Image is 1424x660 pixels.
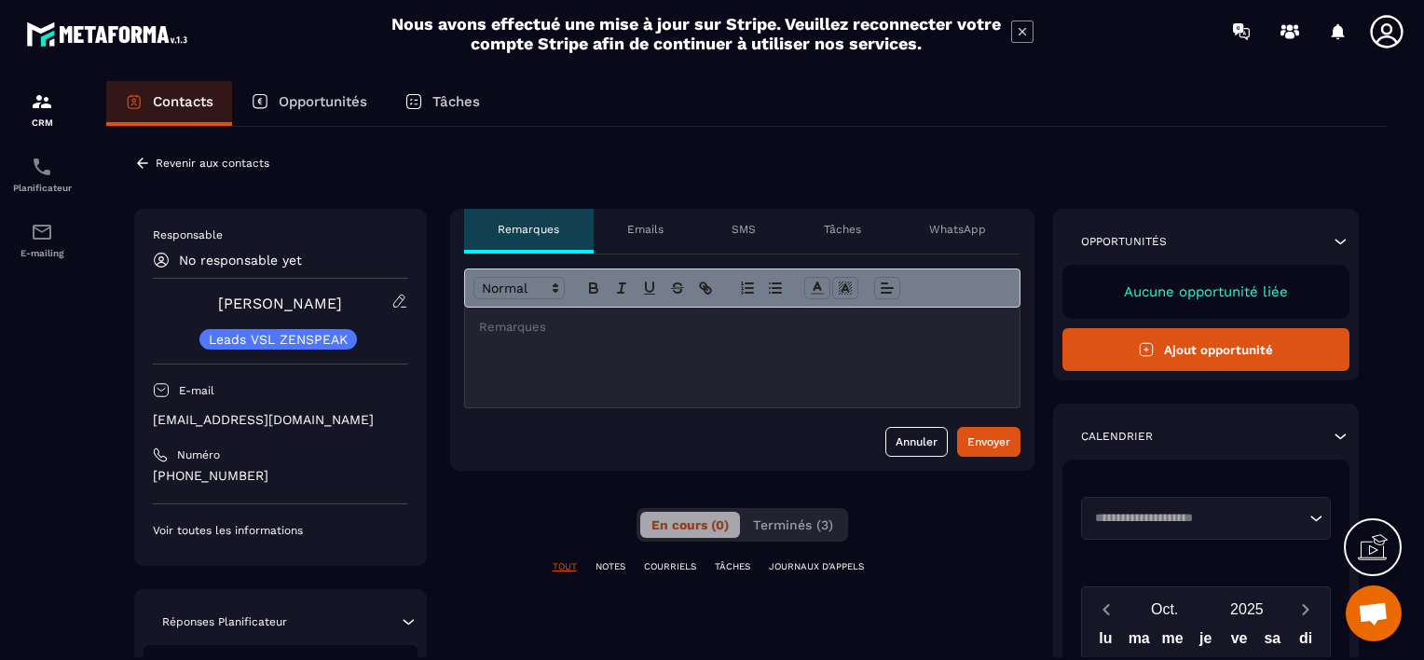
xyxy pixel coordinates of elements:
[5,142,79,207] a: schedulerschedulerPlanificateur
[386,81,499,126] a: Tâches
[1062,328,1350,371] button: Ajout opportunité
[31,90,53,113] img: formation
[1255,626,1289,658] div: sa
[1089,626,1123,658] div: lu
[732,222,756,237] p: SMS
[596,560,625,573] p: NOTES
[929,222,986,237] p: WhatsApp
[627,222,664,237] p: Emails
[967,433,1010,451] div: Envoyer
[1089,509,1306,528] input: Search for option
[957,427,1020,457] button: Envoyer
[1122,626,1156,658] div: ma
[106,81,232,126] a: Contacts
[1346,585,1402,641] div: Ouvrir le chat
[179,383,214,398] p: E-mail
[162,614,287,629] p: Réponses Planificateur
[153,467,408,485] p: [PHONE_NUMBER]
[232,81,386,126] a: Opportunités
[279,93,367,110] p: Opportunités
[432,93,480,110] p: Tâches
[1189,626,1223,658] div: je
[553,560,577,573] p: TOUT
[179,253,302,268] p: No responsable yet
[1288,597,1322,622] button: Next month
[153,93,213,110] p: Contacts
[1081,283,1332,300] p: Aucune opportunité liée
[31,156,53,178] img: scheduler
[5,207,79,272] a: emailemailE-mailing
[498,222,559,237] p: Remarques
[1206,593,1288,626] button: Open years overlay
[5,248,79,258] p: E-mailing
[1289,626,1322,658] div: di
[209,333,348,346] p: Leads VSL ZENSPEAK
[5,183,79,193] p: Planificateur
[26,17,194,51] img: logo
[769,560,864,573] p: JOURNAUX D'APPELS
[1081,234,1167,249] p: Opportunités
[390,14,1002,53] h2: Nous avons effectué une mise à jour sur Stripe. Veuillez reconnecter votre compte Stripe afin de ...
[177,447,220,462] p: Numéro
[153,411,408,429] p: [EMAIL_ADDRESS][DOMAIN_NAME]
[1124,593,1206,626] button: Open months overlay
[651,517,729,532] span: En cours (0)
[644,560,696,573] p: COURRIELS
[1223,626,1256,658] div: ve
[153,227,408,242] p: Responsable
[218,295,342,312] a: [PERSON_NAME]
[1089,597,1124,622] button: Previous month
[640,512,740,538] button: En cours (0)
[824,222,861,237] p: Tâches
[753,517,833,532] span: Terminés (3)
[1156,626,1189,658] div: me
[156,157,269,170] p: Revenir aux contacts
[1081,497,1332,540] div: Search for option
[5,76,79,142] a: formationformationCRM
[1081,429,1153,444] p: Calendrier
[153,523,408,538] p: Voir toutes les informations
[742,512,844,538] button: Terminés (3)
[885,427,948,457] button: Annuler
[31,221,53,243] img: email
[715,560,750,573] p: TÂCHES
[5,117,79,128] p: CRM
